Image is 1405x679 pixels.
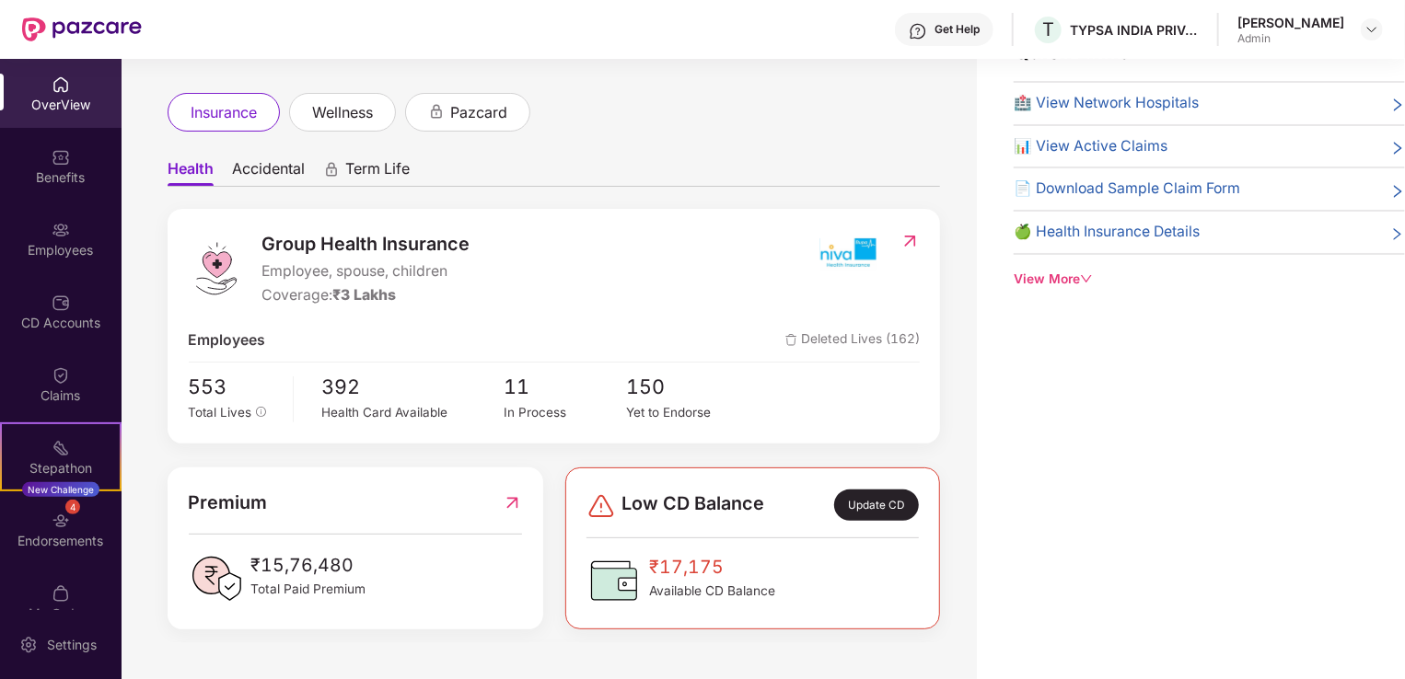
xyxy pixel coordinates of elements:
[1390,139,1405,158] span: right
[935,22,980,37] div: Get Help
[168,159,214,186] span: Health
[785,334,797,346] img: deleteIcon
[232,159,305,186] span: Accidental
[251,580,366,600] span: Total Paid Premium
[626,403,748,422] div: Yet to Endorse
[262,284,470,307] div: Coverage:
[1014,178,1240,201] span: 📄 Download Sample Claim Form
[321,372,505,403] span: 392
[189,241,244,296] img: logo
[52,148,70,167] img: svg+xml;base64,PHN2ZyBpZD0iQmVuZWZpdHMiIHhtbG5zPSJodHRwOi8vd3d3LnczLm9yZy8yMDAwL3N2ZyIgd2lkdGg9Ij...
[586,553,642,608] img: CDBalanceIcon
[1390,96,1405,115] span: right
[1364,22,1379,37] img: svg+xml;base64,PHN2ZyBpZD0iRHJvcGRvd24tMzJ4MzIiIHhtbG5zPSJodHRwOi8vd3d3LnczLm9yZy8yMDAwL3N2ZyIgd2...
[2,459,120,478] div: Stepathon
[52,584,70,603] img: svg+xml;base64,PHN2ZyBpZD0iTXlfT3JkZXJzIiBkYXRhLW5hbWU9Ik15IE9yZGVycyIgeG1sbnM9Imh0dHA6Ly93d3cudz...
[52,366,70,385] img: svg+xml;base64,PHN2ZyBpZD0iQ2xhaW0iIHhtbG5zPSJodHRwOi8vd3d3LnczLm9yZy8yMDAwL3N2ZyIgd2lkdGg9IjIwIi...
[626,372,748,403] span: 150
[1080,272,1093,285] span: down
[65,500,80,514] div: 4
[909,22,927,40] img: svg+xml;base64,PHN2ZyBpZD0iSGVscC0zMngzMiIgeG1sbnM9Imh0dHA6Ly93d3cudzMub3JnLzIwMDAvc3ZnIiB3aWR0aD...
[333,286,397,304] span: ₹3 Lakhs
[52,512,70,530] img: svg+xml;base64,PHN2ZyBpZD0iRW5kb3JzZW1lbnRzIiB4bWxucz0iaHR0cDovL3d3dy53My5vcmcvMjAwMC9zdmciIHdpZH...
[813,230,882,276] img: insurerIcon
[1390,181,1405,201] span: right
[251,551,366,580] span: ₹15,76,480
[621,489,764,521] span: Low CD Balance
[323,161,340,178] div: animation
[52,439,70,457] img: svg+xml;base64,PHN2ZyB4bWxucz0iaHR0cDovL3d3dy53My5vcmcvMjAwMC9zdmciIHdpZHRoPSIyMSIgaGVpZ2h0PSIyMC...
[428,103,445,120] div: animation
[345,159,410,186] span: Term Life
[22,482,99,497] div: New Challenge
[1014,221,1200,244] span: 🍏 Health Insurance Details
[785,329,920,352] span: Deleted Lives (162)
[1390,224,1405,244] span: right
[189,329,266,352] span: Employees
[504,372,625,403] span: 11
[649,553,775,581] span: ₹17,175
[504,403,625,422] div: In Process
[189,372,280,403] span: 553
[189,551,244,606] img: PaidPremiumIcon
[1070,21,1199,39] div: TYPSA INDIA PRIVATE LIMITED
[189,489,268,517] span: Premium
[503,489,522,517] img: RedirectIcon
[649,581,775,602] span: Available CD Balance
[312,101,373,124] span: wellness
[834,489,919,521] div: Update CD
[52,221,70,239] img: svg+xml;base64,PHN2ZyBpZD0iRW1wbG95ZWVzIiB4bWxucz0iaHR0cDovL3d3dy53My5vcmcvMjAwMC9zdmciIHdpZHRoPS...
[1014,135,1167,158] span: 📊 View Active Claims
[1237,14,1344,31] div: [PERSON_NAME]
[900,232,920,250] img: RedirectIcon
[1237,31,1344,46] div: Admin
[19,636,38,654] img: svg+xml;base64,PHN2ZyBpZD0iU2V0dGluZy0yMHgyMCIgeG1sbnM9Imh0dHA6Ly93d3cudzMub3JnLzIwMDAvc3ZnIiB3aW...
[52,75,70,94] img: svg+xml;base64,PHN2ZyBpZD0iSG9tZSIgeG1sbnM9Imh0dHA6Ly93d3cudzMub3JnLzIwMDAvc3ZnIiB3aWR0aD0iMjAiIG...
[1014,270,1405,290] div: View More
[1014,92,1199,115] span: 🏥 View Network Hospitals
[22,17,142,41] img: New Pazcare Logo
[262,230,470,259] span: Group Health Insurance
[586,491,616,521] img: svg+xml;base64,PHN2ZyBpZD0iRGFuZ2VyLTMyeDMyIiB4bWxucz0iaHR0cDovL3d3dy53My5vcmcvMjAwMC9zdmciIHdpZH...
[450,101,507,124] span: pazcard
[1042,18,1054,40] span: T
[191,101,257,124] span: insurance
[52,293,70,312] img: svg+xml;base64,PHN2ZyBpZD0iQ0RfQWNjb3VudHMiIGRhdGEtbmFtZT0iQ0QgQWNjb3VudHMiIHhtbG5zPSJodHRwOi8vd3...
[321,403,505,422] div: Health Card Available
[256,407,267,418] span: info-circle
[262,260,470,283] span: Employee, spouse, children
[189,405,252,420] span: Total Lives
[41,636,102,654] div: Settings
